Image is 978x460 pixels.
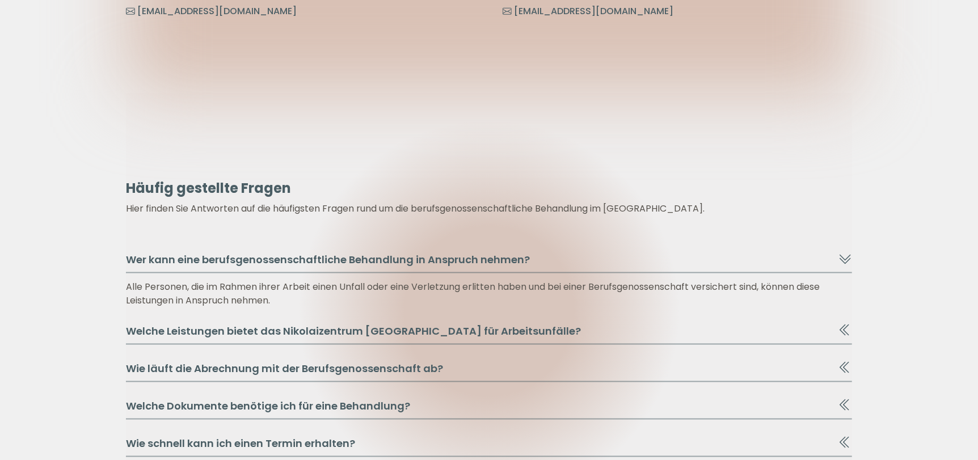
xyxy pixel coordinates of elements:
button: Wer kann eine berufsgenossenschaftliche Behandlung in Anspruch nehmen? [126,252,852,273]
button: Wie läuft die Abrechnung mit der Berufsgenossenschaft ab? [126,361,852,382]
a: [EMAIL_ADDRESS][DOMAIN_NAME] [126,5,297,18]
div: Alle Personen, die im Rahmen ihrer Arbeit einen Unfall oder eine Verletzung erlitten haben und be... [126,280,852,307]
a: [EMAIL_ADDRESS][DOMAIN_NAME] [503,5,673,18]
button: Welche Leistungen bietet das Nikolaizentrum [GEOGRAPHIC_DATA] für Arbeitsunfälle? [126,323,852,345]
p: Hier finden Sie Antworten auf die häufigsten Fragen rund um die berufsgenossenschaftliche Behandl... [126,202,852,216]
button: Wie schnell kann ich einen Termin erhalten? [126,436,852,457]
h6: Häufig gestellte Fragen [126,179,852,197]
button: Welche Dokumente benötige ich für eine Behandlung? [126,398,852,420]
